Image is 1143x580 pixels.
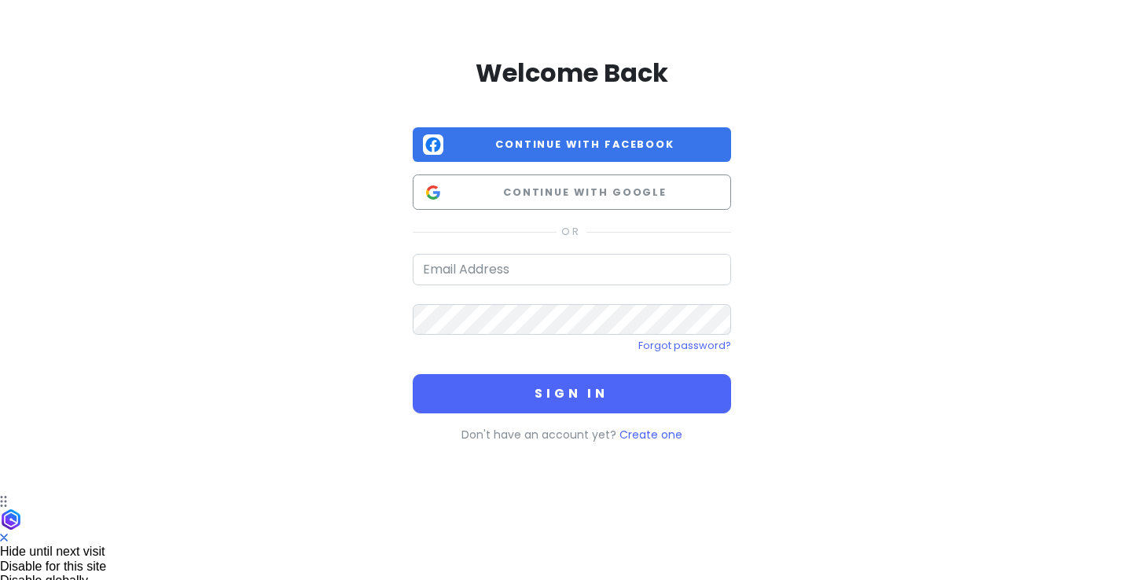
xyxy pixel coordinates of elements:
[423,182,443,203] img: Google logo
[619,427,682,442] a: Create one
[413,426,731,443] p: Don't have an account yet?
[413,374,731,413] button: Sign in
[450,185,721,200] span: Continue with Google
[413,127,731,163] button: Continue with Facebook
[423,134,443,155] img: Facebook logo
[450,137,721,152] span: Continue with Facebook
[413,174,731,210] button: Continue with Google
[413,57,731,90] h2: Welcome Back
[413,254,731,285] input: Email Address
[638,339,731,352] a: Forgot password?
